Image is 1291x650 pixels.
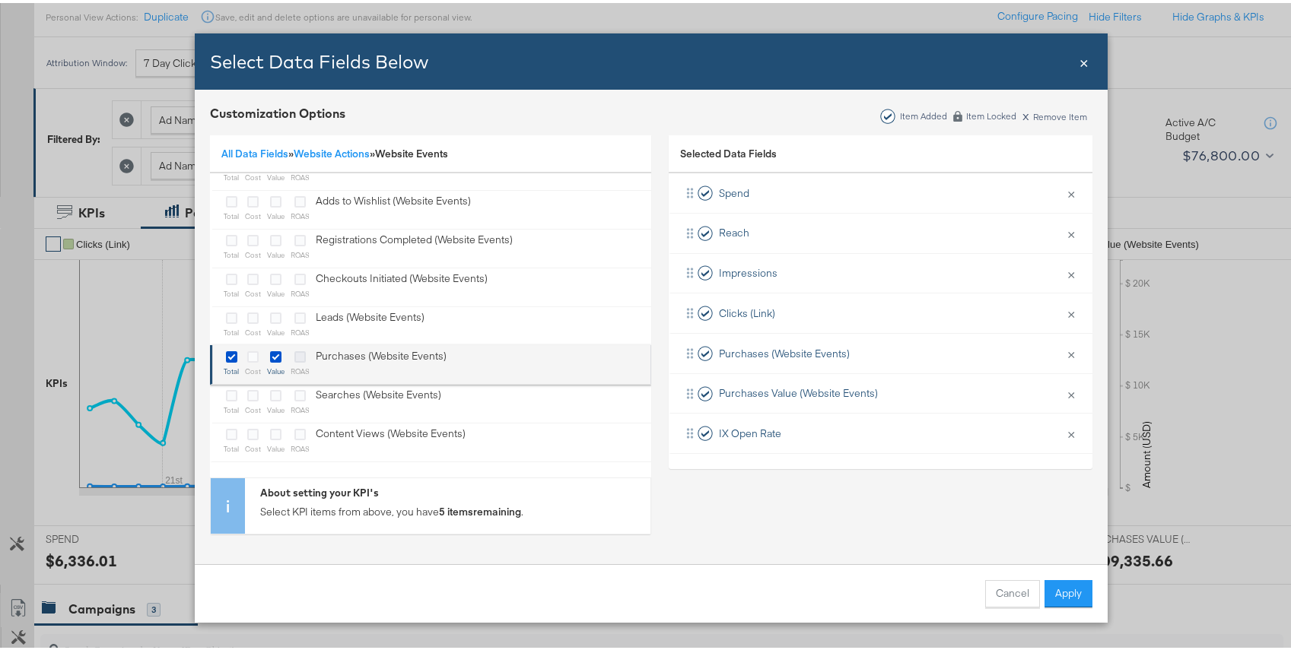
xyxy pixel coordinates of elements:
span: Select Data Fields Below [210,47,428,70]
div: Item Locked [965,108,1017,119]
sub: total [224,325,239,334]
span: Clicks (Link) [719,303,775,318]
a: Website Actions [294,144,370,157]
sub: total [224,441,239,450]
div: Content Views (Website Events) [316,423,466,455]
button: × [1061,214,1081,246]
sub: total [224,402,239,411]
div: Leads (Website Events) [316,307,425,338]
div: About setting your KPI's [260,483,643,497]
sub: value [267,402,285,411]
button: Apply [1045,577,1092,604]
sub: cost [245,286,261,295]
sub: value [267,325,285,334]
span: Selected Data Fields [680,144,777,165]
sub: ROAS [291,208,310,217]
sub: value [267,286,285,295]
span: » [221,144,294,157]
button: × [1061,294,1081,326]
div: Checkouts Initiated (Website Events) [316,268,488,300]
strong: 5 items remaining [439,502,521,515]
div: Remove Item [1022,106,1088,119]
div: Customization Options [210,102,345,119]
sub: ROAS [291,325,310,334]
div: Item Added [899,108,948,119]
a: All Data Fields [221,144,288,157]
sub: ROAS [291,363,310,373]
span: Website Events [375,144,448,157]
button: Cancel [985,577,1040,604]
div: Close [1080,48,1089,70]
button: × [1061,414,1081,446]
span: » [294,144,375,157]
sub: cost [245,170,261,179]
sub: cost [245,363,261,373]
sub: total [224,286,239,295]
span: IX Open Rate [719,423,781,438]
sub: total [224,208,239,217]
sub: value [267,247,285,256]
div: Adds to Wishlist (Website Events) [316,191,471,222]
span: Purchases (Website Events) [719,344,850,358]
sub: cost [245,441,261,450]
sub: ROAS [291,441,310,450]
sub: cost [245,402,261,411]
div: Registrations Completed (Website Events) [316,230,513,261]
sub: cost [245,325,261,334]
sub: value [267,170,285,179]
sub: ROAS [291,247,310,256]
button: × [1061,174,1081,206]
button: × [1061,375,1081,407]
p: Select KPI items from above, you have . [260,502,643,516]
div: Searches (Website Events) [316,385,441,416]
span: x [1022,103,1029,120]
sub: total [224,247,239,256]
sub: value [267,208,285,217]
sub: cost [245,208,261,217]
span: Purchases Value (Website Events) [719,383,878,398]
button: × [1061,255,1081,287]
sub: value [267,441,285,450]
span: × [1080,48,1089,68]
span: Spend [719,183,749,198]
div: Bulk Add Locations Modal [195,30,1108,620]
sub: value [267,363,285,373]
sub: ROAS [291,286,310,295]
sub: total [224,170,239,179]
sub: ROAS [291,402,310,411]
button: × [1061,335,1081,366]
span: Reach [719,223,749,237]
div: Purchases (Website Events) [316,346,447,377]
sub: total [224,363,239,373]
sub: cost [245,247,261,256]
span: Impressions [719,263,777,277]
sub: ROAS [291,170,310,179]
